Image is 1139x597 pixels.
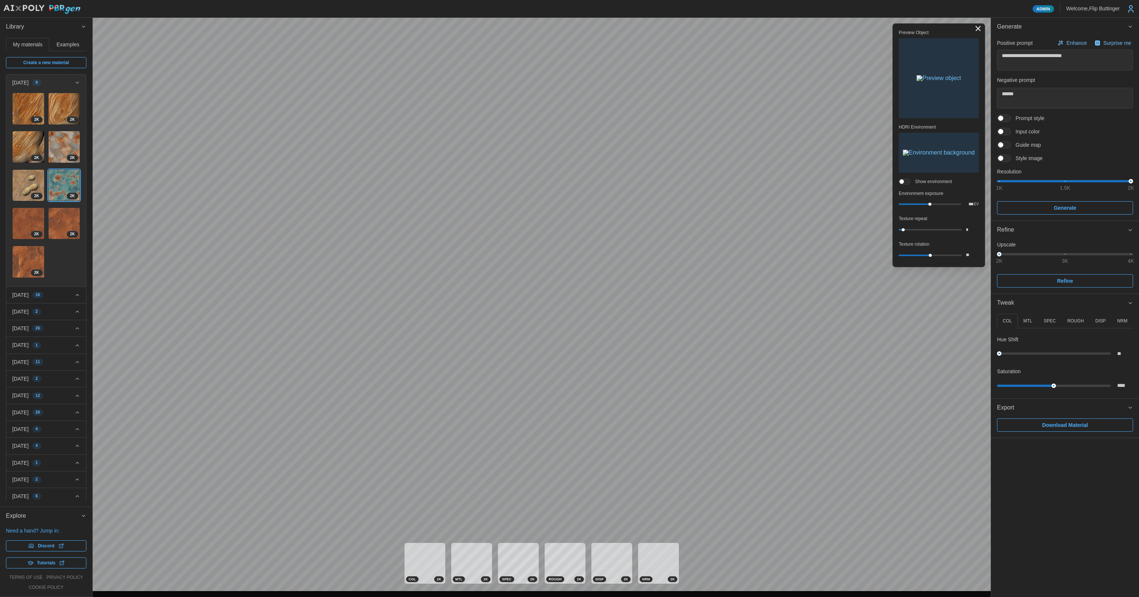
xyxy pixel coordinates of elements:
[12,492,29,500] p: [DATE]
[36,493,38,499] span: 6
[1067,318,1084,324] p: ROUGH
[12,291,29,299] p: [DATE]
[49,131,80,163] img: gNHcOYJSQco4Y0GSsoCU
[991,312,1139,398] div: Tweak
[6,438,86,454] button: [DATE]4
[997,18,1128,36] span: Generate
[38,541,55,551] span: Discord
[12,325,29,332] p: [DATE]
[37,558,56,568] span: Tutorials
[12,79,29,86] p: [DATE]
[903,150,975,156] img: Environment background
[595,577,604,582] span: DISP
[34,270,39,276] span: 2 K
[991,399,1139,417] button: Export
[437,577,441,582] span: 2 K
[12,341,29,349] p: [DATE]
[36,477,38,482] span: 2
[49,170,80,201] img: Bu7jcovynSGXLA9BgqC4
[899,133,979,173] button: Environment background
[36,80,38,86] span: 9
[1103,39,1133,47] p: Surprise me
[6,287,86,303] button: [DATE]16
[70,193,75,199] span: 2 K
[1042,419,1088,431] span: Download Material
[6,74,86,91] button: [DATE]9
[973,23,983,34] button: Toggle viewport controls
[997,39,1033,47] p: Positive prompt
[36,376,38,382] span: 2
[899,38,979,118] button: Preview object
[1117,318,1127,324] p: NRM
[997,336,1019,343] p: Hue Shift
[6,57,86,68] a: Create a new material
[1054,202,1076,214] span: Generate
[12,208,44,240] a: jAOH5UYdPacwqzeCLC7S2K
[6,371,86,387] button: [DATE]2
[12,358,29,366] p: [DATE]
[899,124,979,130] p: HDRI Environment
[1057,275,1073,287] span: Refine
[899,190,979,197] p: Environment exposure
[899,216,979,222] p: Texture repeat
[36,393,40,399] span: 12
[1011,115,1044,122] span: Prompt style
[6,91,86,286] div: [DATE]9
[1011,155,1043,162] span: Style image
[1023,318,1032,324] p: MTL
[642,577,650,582] span: NRM
[991,221,1139,239] button: Refine
[997,368,1021,375] p: Saturation
[1056,38,1089,48] button: Enhance
[34,155,39,161] span: 2 K
[12,409,29,416] p: [DATE]
[12,93,44,125] a: DgS71UN8wWAt2nrrblZb2K
[483,577,488,582] span: 2 K
[6,455,86,471] button: [DATE]1
[12,131,44,163] a: 7fjK4XcQhwFEsRdPTQKC2K
[36,426,38,432] span: 4
[991,239,1139,293] div: Refine
[577,577,581,582] span: 2 K
[997,201,1133,215] button: Generate
[6,488,86,504] button: [DATE]6
[49,208,80,239] img: 4nSfKTNJZsiXHz0tFeNj
[12,392,29,399] p: [DATE]
[6,557,86,568] a: Tutorials
[6,471,86,488] button: [DATE]2
[899,241,979,248] p: Texture rotation
[6,304,86,320] button: [DATE]2
[12,308,29,315] p: [DATE]
[6,18,81,36] span: Library
[48,131,80,163] a: gNHcOYJSQco4Y0GSsoCU2K
[13,246,44,278] img: Puzo5sgsW8SDAq9yVm7d
[6,527,86,534] p: Need a hand? Jump in:
[911,179,952,185] span: Show environment
[997,168,1133,175] p: Resolution
[70,117,75,123] span: 2 K
[991,18,1139,36] button: Generate
[12,459,29,467] p: [DATE]
[6,507,81,525] span: Explore
[1066,5,1120,12] p: Welcome, Flip Buttinger
[49,93,80,125] img: wkOopuI8XGd4gsuydhb0
[70,155,75,161] span: 2 K
[6,421,86,437] button: [DATE]4
[46,574,83,581] a: privacy policy
[12,375,29,382] p: [DATE]
[1011,141,1041,149] span: Guide map
[530,577,535,582] span: 2 K
[1036,6,1050,12] span: Admin
[997,241,1133,248] p: Upscale
[13,93,44,125] img: DgS71UN8wWAt2nrrblZb
[997,418,1133,432] button: Download Material
[6,337,86,353] button: [DATE]1
[1093,38,1133,48] button: Surprise me
[6,354,86,370] button: [DATE]11
[12,476,29,483] p: [DATE]
[6,320,86,336] button: [DATE]26
[36,309,38,315] span: 2
[48,93,80,125] a: wkOopuI8XGd4gsuydhb02K
[1044,318,1056,324] p: SPEC
[34,193,39,199] span: 2 K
